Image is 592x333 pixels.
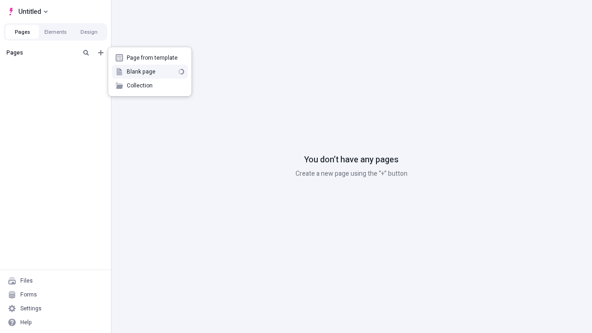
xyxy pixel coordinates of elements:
[20,319,32,326] div: Help
[4,5,51,18] button: Select site
[304,154,399,166] p: You don’t have any pages
[296,169,407,179] p: Create a new page using the “+” button
[18,6,41,17] span: Untitled
[39,25,72,39] button: Elements
[127,82,184,89] span: Collection
[6,25,39,39] button: Pages
[6,49,77,56] div: Pages
[20,277,33,284] div: Files
[127,68,175,75] span: Blank page
[20,305,42,312] div: Settings
[95,47,106,58] button: Add new
[72,25,105,39] button: Design
[108,47,191,96] div: Add new
[127,54,184,62] span: Page from template
[20,291,37,298] div: Forms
